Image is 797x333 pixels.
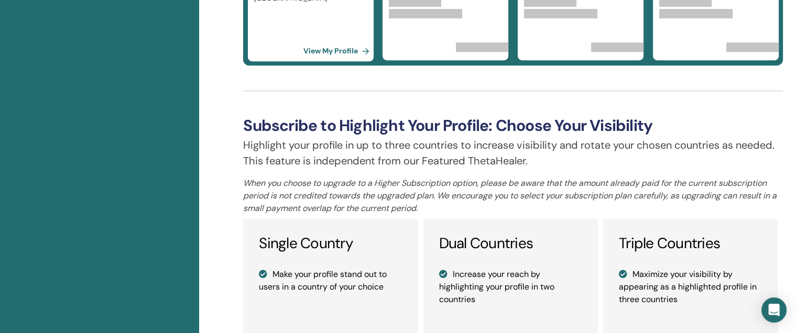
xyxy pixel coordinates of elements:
div: Open Intercom Messenger [761,297,787,323]
li: Make your profile stand out to users in a country of your choice [259,268,402,293]
li: Increase your reach by highlighting your profile in two countries [439,268,582,306]
h3: Dual Countries [439,235,582,252]
h3: Single Country [259,235,402,252]
li: Maximize your visibility by appearing as a highlighted profile in three countries [619,268,762,306]
p: When you choose to upgrade to a Higher Subscription option, please be aware that the amount alrea... [243,177,783,215]
h3: Triple Countries [619,235,762,252]
p: Highlight your profile in up to three countries to increase visibility and rotate your chosen cou... [243,137,783,169]
a: View My Profile [303,40,374,61]
h3: Subscribe to Highlight Your Profile: Choose Your Visibility [243,116,783,135]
